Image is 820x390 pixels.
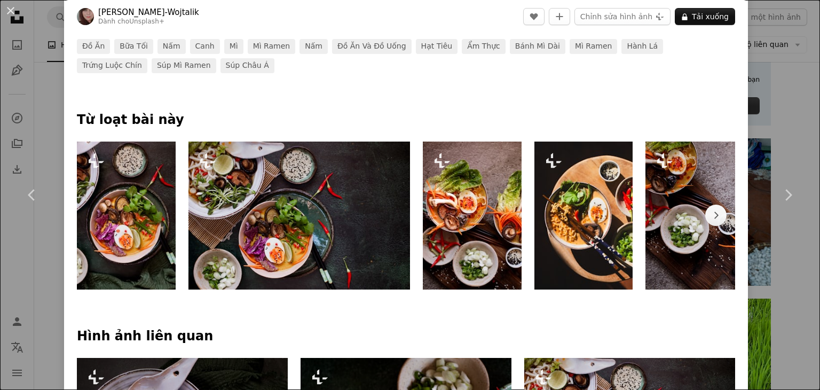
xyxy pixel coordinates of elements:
[188,142,411,290] img: một cái bàn có hai bát thức ăn
[98,7,199,18] a: [PERSON_NAME]-Wojtalik
[98,18,129,25] font: Dành cho
[226,61,269,69] font: Súp châu Á
[337,42,406,50] font: Đồ ăn và đồ uống
[575,42,612,50] font: Mì ramen
[253,42,290,50] font: Mì Ramen
[77,58,147,73] a: trứng luộc chín
[77,8,94,25] img: Tới hồ sơ của Anna Jakutajc-Wojtalik
[534,210,633,220] a: một chiếc bàn gỗ có đặt những bát thức ăn
[98,7,199,17] font: [PERSON_NAME]-Wojtalik
[195,42,215,50] font: canh
[77,210,176,220] a: một bát thức ăn trên bàn có đũa
[462,39,506,54] a: ẩm thực
[82,42,105,50] font: đồ ăn
[114,39,153,54] a: bữa tối
[421,42,453,50] font: hạt tiêu
[220,58,274,73] a: Súp châu Á
[549,8,570,25] button: Thêm vào bộ sưu tập
[580,12,652,21] font: Chỉnh sửa hình ảnh
[190,39,220,54] a: canh
[534,142,633,290] img: một chiếc bàn gỗ có đặt những bát thức ăn
[77,142,176,290] img: một bát thức ăn trên bàn có đũa
[82,61,142,69] font: trứng luộc chín
[570,39,618,54] a: Mì ramen
[467,42,500,50] font: ẩm thực
[157,39,186,54] a: nấm
[77,112,184,127] font: Từ loạt bài này
[423,142,522,290] img: một số bát đựng đầy thức ăn trên bàn
[756,144,820,246] a: Tiếp theo
[248,39,296,54] a: Mì Ramen
[230,42,238,50] font: Mì
[423,210,522,220] a: một số bát đựng đầy thức ăn trên bàn
[523,8,545,25] button: Tôi thích
[129,18,164,25] a: Unsplash+
[515,42,560,50] font: bánh mì dài
[299,39,328,54] a: Nấm
[152,58,216,73] a: Súp mì ramen
[77,329,213,344] font: Hình ảnh liên quan
[416,39,458,54] a: hạt tiêu
[510,39,565,54] a: bánh mì dài
[692,12,729,21] font: Tải xuống
[163,42,180,50] font: nấm
[332,39,412,54] a: Đồ ăn và đồ uống
[224,39,243,54] a: Mì
[621,39,663,54] a: hành lá
[675,8,735,25] button: Tải xuống
[705,205,727,226] button: cuộn danh sách sang bên phải
[77,39,110,54] a: đồ ăn
[305,42,322,50] font: Nấm
[157,61,211,69] font: Súp mì ramen
[120,42,148,50] font: bữa tối
[627,42,658,50] font: hành lá
[188,210,411,220] a: một cái bàn có hai bát thức ăn
[574,8,671,25] button: Chỉnh sửa hình ảnh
